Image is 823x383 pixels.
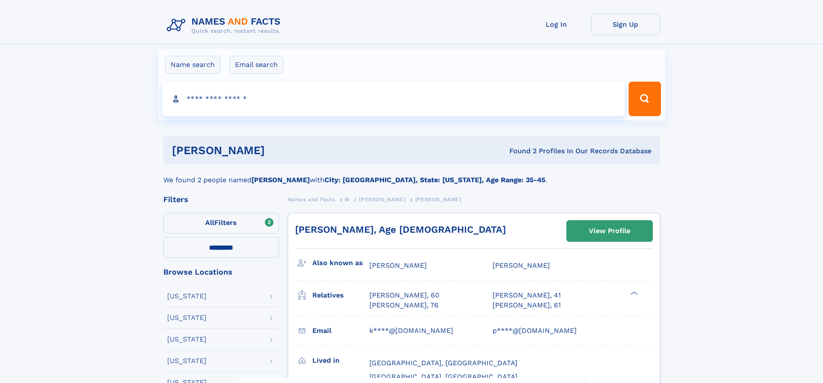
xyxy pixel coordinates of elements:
button: Search Button [629,82,661,116]
b: [PERSON_NAME] [251,176,310,184]
a: Names and Facts [288,194,335,205]
span: All [205,218,214,227]
label: Filters [163,213,279,234]
span: M [345,196,350,203]
div: View Profile [589,221,630,241]
img: Logo Names and Facts [163,14,288,37]
span: [PERSON_NAME] [493,261,550,269]
a: [PERSON_NAME], 76 [369,301,439,310]
a: M [345,194,350,205]
span: [PERSON_NAME] [415,196,461,203]
h3: Relatives [312,288,369,303]
h1: [PERSON_NAME] [172,145,387,156]
a: [PERSON_NAME], 60 [369,291,439,300]
a: View Profile [567,221,652,241]
span: [GEOGRAPHIC_DATA], [GEOGRAPHIC_DATA] [369,359,518,367]
div: Found 2 Profiles In Our Records Database [387,146,651,156]
span: [PERSON_NAME] [369,261,427,269]
a: [PERSON_NAME], Age [DEMOGRAPHIC_DATA] [295,224,506,235]
input: search input [162,82,625,116]
div: Filters [163,196,279,203]
a: [PERSON_NAME], 61 [493,301,561,310]
a: [PERSON_NAME] [359,194,405,205]
a: Log In [522,14,591,35]
div: ❯ [628,291,639,296]
a: Sign Up [591,14,660,35]
label: Email search [229,56,283,74]
span: [PERSON_NAME] [359,196,405,203]
span: [GEOGRAPHIC_DATA], [GEOGRAPHIC_DATA] [369,373,518,381]
h3: Email [312,323,369,338]
b: City: [GEOGRAPHIC_DATA], State: [US_STATE], Age Range: 35-45 [324,176,545,184]
div: Browse Locations [163,268,279,276]
h3: Lived in [312,353,369,368]
a: [PERSON_NAME], 41 [493,291,561,300]
div: We found 2 people named with . [163,165,660,185]
div: [US_STATE] [167,314,207,321]
div: [US_STATE] [167,358,207,364]
div: [US_STATE] [167,336,207,343]
label: Name search [165,56,220,74]
div: [US_STATE] [167,293,207,300]
h3: Also known as [312,256,369,270]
